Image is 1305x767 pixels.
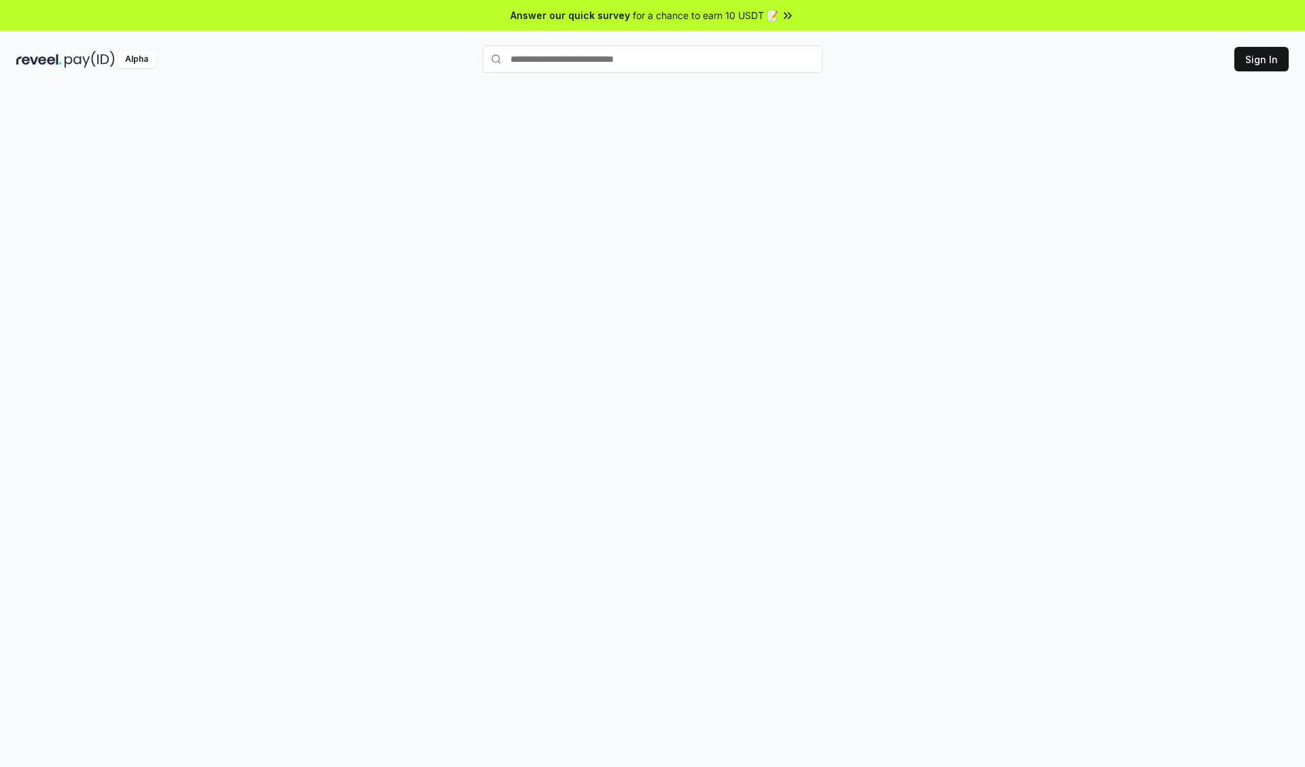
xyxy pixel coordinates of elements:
img: pay_id [65,51,115,68]
span: for a chance to earn 10 USDT 📝 [633,8,778,22]
span: Answer our quick survey [510,8,630,22]
button: Sign In [1234,47,1289,71]
img: reveel_dark [16,51,62,68]
div: Alpha [118,51,156,68]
